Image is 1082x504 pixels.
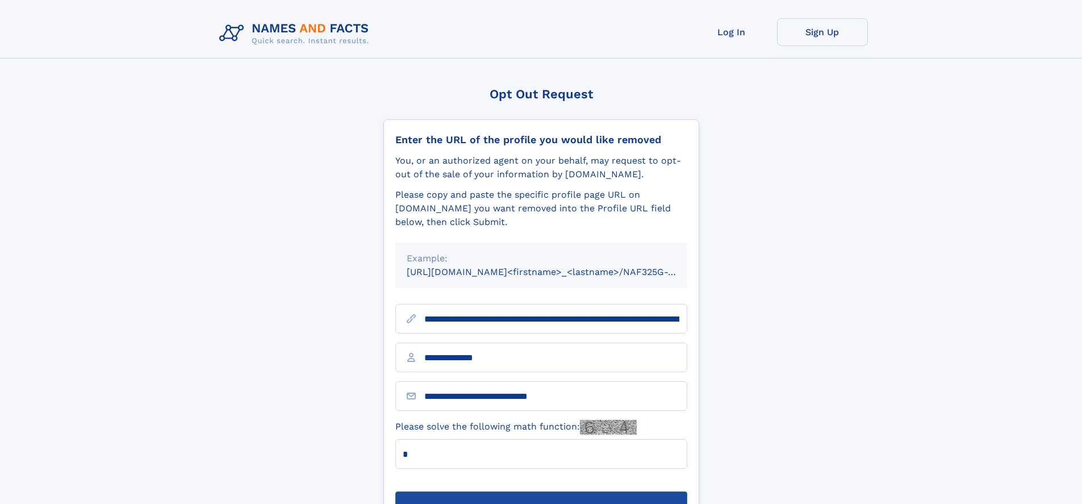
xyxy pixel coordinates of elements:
[395,134,687,146] div: Enter the URL of the profile you would like removed
[395,154,687,181] div: You, or an authorized agent on your behalf, may request to opt-out of the sale of your informatio...
[395,188,687,229] div: Please copy and paste the specific profile page URL on [DOMAIN_NAME] you want removed into the Pr...
[686,18,777,46] a: Log In
[407,252,676,265] div: Example:
[407,266,709,277] small: [URL][DOMAIN_NAME]<firstname>_<lastname>/NAF325G-xxxxxxxx
[215,18,378,49] img: Logo Names and Facts
[383,87,699,101] div: Opt Out Request
[395,420,637,435] label: Please solve the following math function:
[777,18,868,46] a: Sign Up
